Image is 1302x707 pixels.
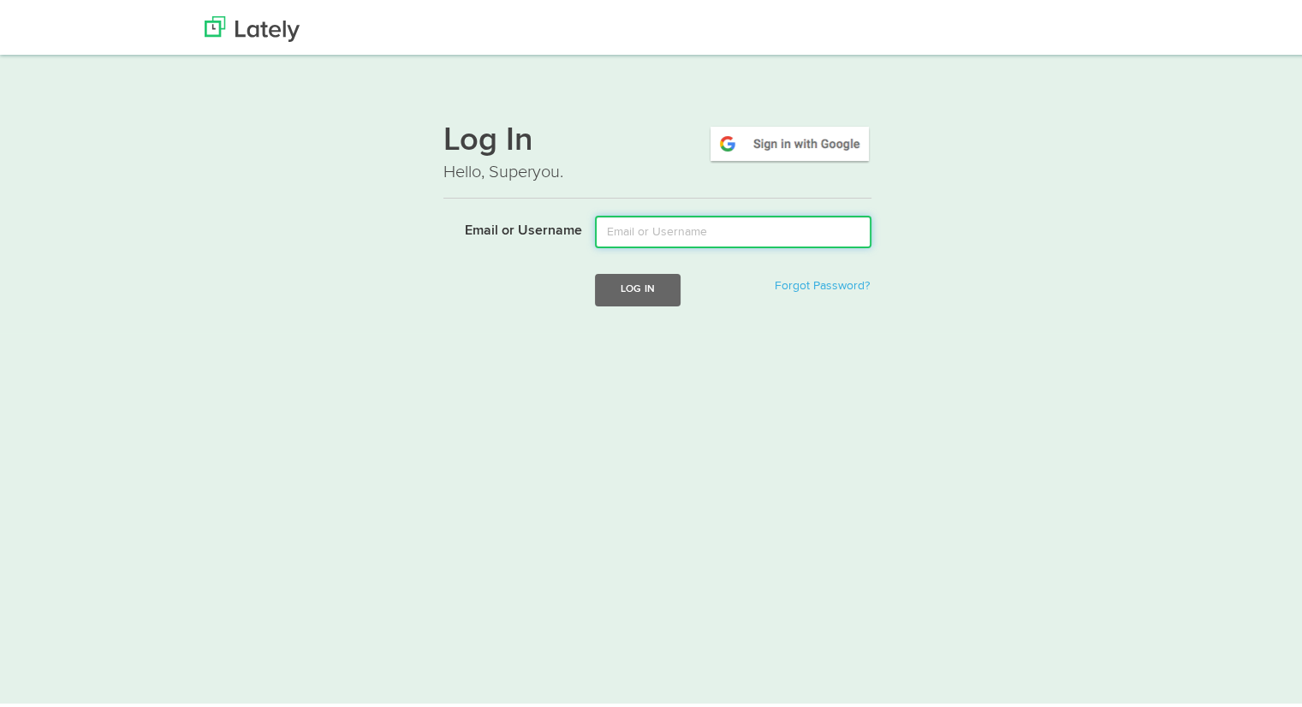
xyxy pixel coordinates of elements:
[205,13,300,39] img: Lately
[595,212,871,245] input: Email or Username
[443,157,871,181] p: Hello, Superyou.
[595,270,681,302] button: Log In
[775,276,870,288] a: Forgot Password?
[443,121,871,157] h1: Log In
[708,121,871,160] img: google-signin.png
[431,212,582,238] label: Email or Username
